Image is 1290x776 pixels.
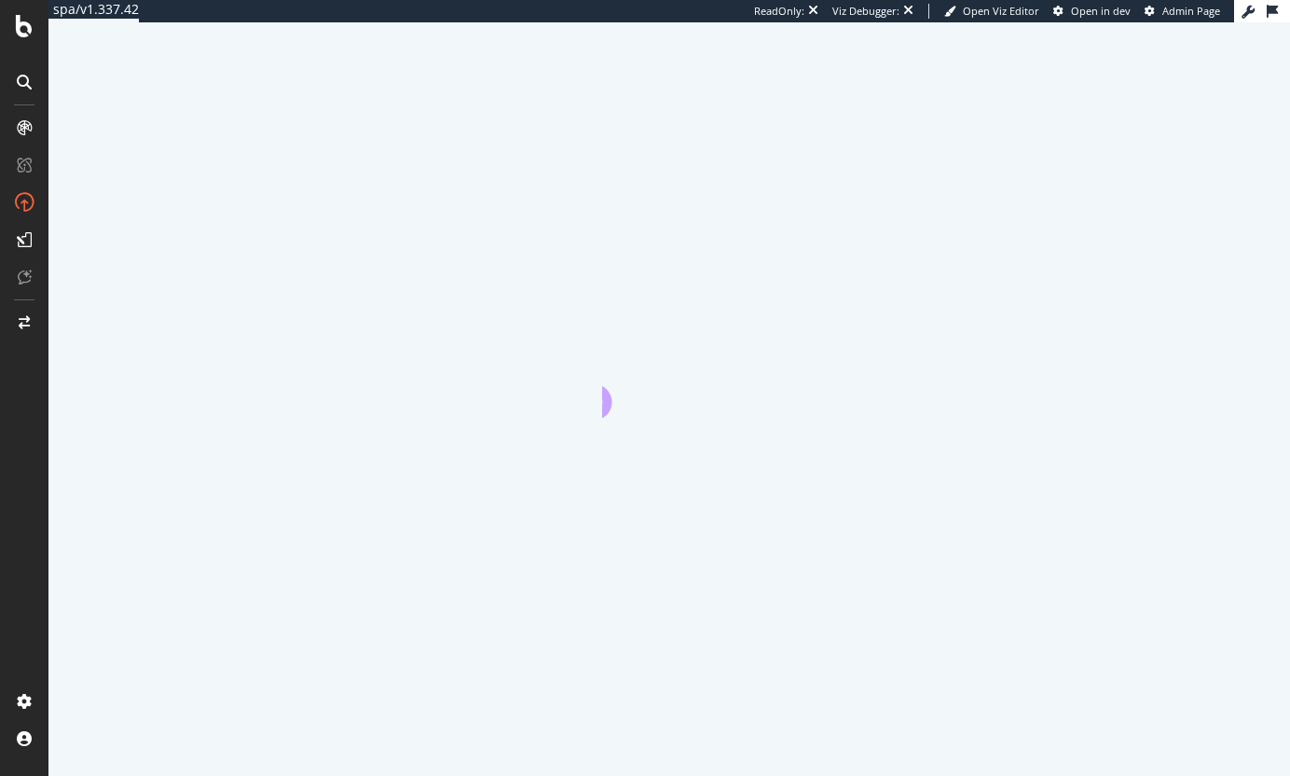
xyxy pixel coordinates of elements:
[1071,4,1131,18] span: Open in dev
[944,4,1039,19] a: Open Viz Editor
[832,4,899,19] div: Viz Debugger:
[754,4,804,19] div: ReadOnly:
[1145,4,1220,19] a: Admin Page
[1053,4,1131,19] a: Open in dev
[963,4,1039,18] span: Open Viz Editor
[1162,4,1220,18] span: Admin Page
[602,351,736,418] div: animation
